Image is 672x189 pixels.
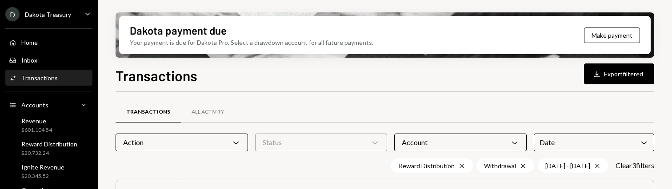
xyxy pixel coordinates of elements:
[21,173,64,180] div: $20,345.52
[5,114,92,136] a: Revenue$601,104.54
[116,101,181,123] a: Transactions
[21,74,58,82] div: Transactions
[538,158,608,173] div: [DATE] - [DATE]
[5,7,20,21] div: D
[21,117,52,125] div: Revenue
[476,158,534,173] div: Withdrawal
[255,134,388,151] div: Status
[21,163,64,171] div: Ignite Revenue
[5,97,92,113] a: Accounts
[584,28,640,43] button: Make payment
[21,56,37,64] div: Inbox
[192,108,224,116] div: All Activity
[126,108,170,116] div: Transactions
[116,67,197,84] h1: Transactions
[616,161,654,170] button: Clear3filters
[584,63,654,84] button: Exportfiltered
[21,150,77,157] div: $20,732.24
[25,11,71,18] div: Dakota Treasury
[5,161,92,182] a: Ignite Revenue$20,345.52
[130,23,227,38] div: Dakota payment due
[534,134,654,151] div: Date
[21,140,77,148] div: Reward Distribution
[5,138,92,159] a: Reward Distribution$20,732.24
[391,158,473,173] div: Reward Distribution
[5,34,92,50] a: Home
[21,39,38,46] div: Home
[21,101,48,109] div: Accounts
[130,38,373,47] div: Your payment is due for Dakota Pro. Select a drawdown account for all future payments.
[5,70,92,86] a: Transactions
[394,134,527,151] div: Account
[5,52,92,68] a: Inbox
[21,126,52,134] div: $601,104.54
[181,101,235,123] a: All Activity
[116,134,248,151] div: Action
